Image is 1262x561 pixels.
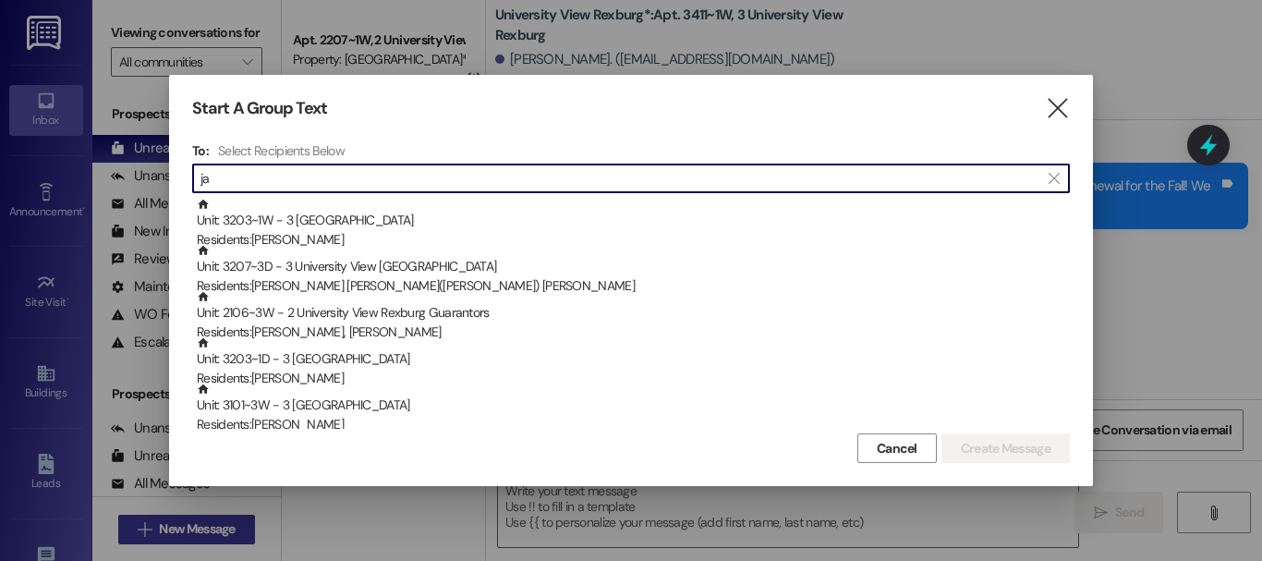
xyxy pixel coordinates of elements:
[192,98,327,119] h3: Start A Group Text
[197,323,1070,342] div: Residents: [PERSON_NAME], [PERSON_NAME]
[857,433,937,463] button: Cancel
[197,336,1070,389] div: Unit: 3203~1D - 3 [GEOGRAPHIC_DATA]
[197,369,1070,388] div: Residents: [PERSON_NAME]
[941,433,1070,463] button: Create Message
[200,165,1039,191] input: Search for any contact or apartment
[192,336,1070,383] div: Unit: 3203~1D - 3 [GEOGRAPHIC_DATA]Residents:[PERSON_NAME]
[1045,99,1070,118] i: 
[197,290,1070,343] div: Unit: 2106~3W - 2 University View Rexburg Guarantors
[192,198,1070,244] div: Unit: 3203~1W - 3 [GEOGRAPHIC_DATA]Residents:[PERSON_NAME]
[192,244,1070,290] div: Unit: 3207~3D - 3 University View [GEOGRAPHIC_DATA]Residents:[PERSON_NAME] [PERSON_NAME]([PERSON_...
[197,244,1070,297] div: Unit: 3207~3D - 3 University View [GEOGRAPHIC_DATA]
[197,415,1070,434] div: Residents: [PERSON_NAME]
[192,142,209,159] h3: To:
[192,290,1070,336] div: Unit: 2106~3W - 2 University View Rexburg GuarantorsResidents:[PERSON_NAME], [PERSON_NAME]
[218,142,345,159] h4: Select Recipients Below
[197,230,1070,250] div: Residents: [PERSON_NAME]
[197,276,1070,296] div: Residents: [PERSON_NAME] [PERSON_NAME]([PERSON_NAME]) [PERSON_NAME]
[192,383,1070,429] div: Unit: 3101~3W - 3 [GEOGRAPHIC_DATA]Residents:[PERSON_NAME]
[961,439,1050,458] span: Create Message
[197,198,1070,250] div: Unit: 3203~1W - 3 [GEOGRAPHIC_DATA]
[877,439,917,458] span: Cancel
[1039,165,1069,192] button: Clear text
[197,383,1070,435] div: Unit: 3101~3W - 3 [GEOGRAPHIC_DATA]
[1049,171,1059,186] i: 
